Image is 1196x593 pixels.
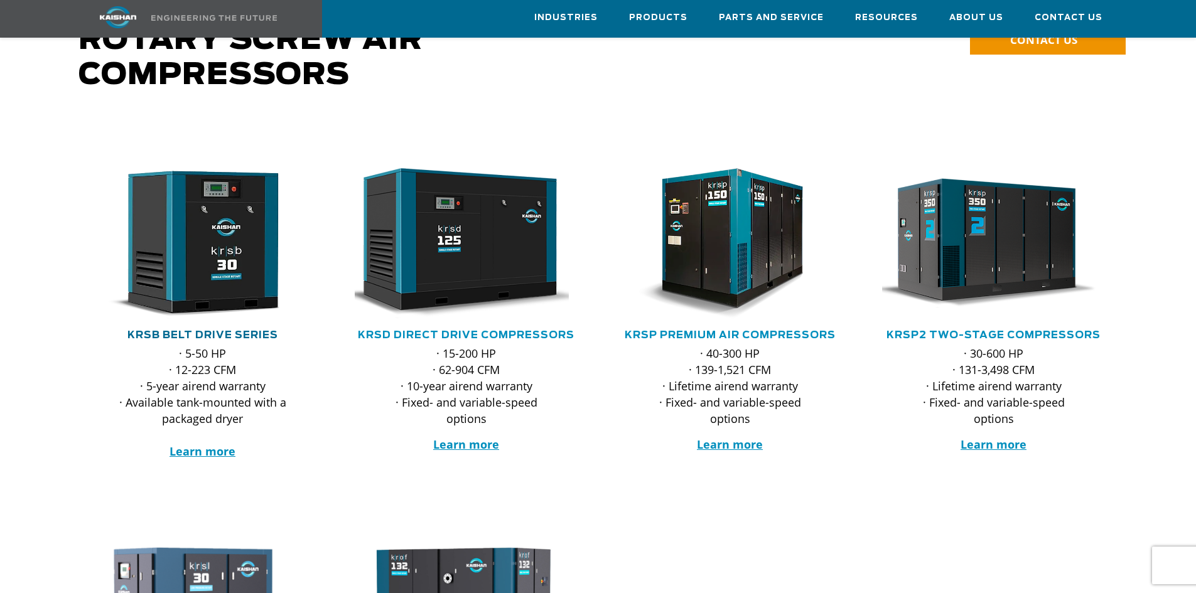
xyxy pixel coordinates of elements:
[127,330,278,340] a: KRSB Belt Drive Series
[1010,33,1077,47] span: CONTACT US
[355,168,578,319] div: krsd125
[873,168,1096,319] img: krsp350
[609,168,832,319] img: krsp150
[907,345,1080,427] p: · 30-600 HP · 131-3,498 CFM · Lifetime airend warranty · Fixed- and variable-speed options
[697,437,763,452] a: Learn more
[949,1,1003,35] a: About Us
[949,11,1003,25] span: About Us
[1035,11,1102,25] span: Contact Us
[116,345,289,459] p: · 5-50 HP · 12-223 CFM · 5-year airend warranty · Available tank-mounted with a packaged dryer
[886,330,1101,340] a: KRSP2 Two-Stage Compressors
[618,168,842,319] div: krsp150
[961,437,1026,452] a: Learn more
[170,444,235,459] a: Learn more
[625,330,836,340] a: KRSP Premium Air Compressors
[151,15,277,21] img: Engineering the future
[1035,1,1102,35] a: Contact Us
[82,168,305,319] img: krsb30
[855,1,918,35] a: Resources
[719,11,824,25] span: Parts and Service
[629,11,687,25] span: Products
[629,1,687,35] a: Products
[358,330,574,340] a: KRSD Direct Drive Compressors
[433,437,499,452] a: Learn more
[71,6,165,28] img: kaishan logo
[719,1,824,35] a: Parts and Service
[345,168,569,319] img: krsd125
[534,11,598,25] span: Industries
[534,1,598,35] a: Industries
[855,11,918,25] span: Resources
[970,26,1126,55] a: CONTACT US
[91,168,315,319] div: krsb30
[380,345,553,427] p: · 15-200 HP · 62-904 CFM · 10-year airend warranty · Fixed- and variable-speed options
[882,168,1106,319] div: krsp350
[644,345,817,427] p: · 40-300 HP · 139-1,521 CFM · Lifetime airend warranty · Fixed- and variable-speed options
